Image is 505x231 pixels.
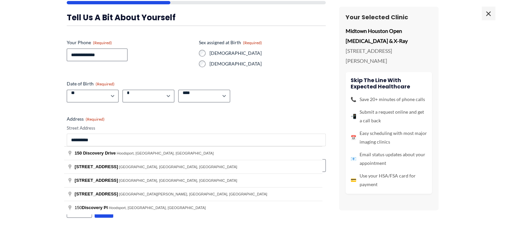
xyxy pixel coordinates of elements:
span: 📞 [351,95,356,104]
label: Street Address [67,125,326,131]
legend: Address [67,116,105,122]
li: Submit a request online and get a call back [351,108,427,125]
span: Discovery Drive [83,151,116,156]
legend: Sex assigned at Birth [199,39,262,46]
h3: Your Selected Clinic [346,13,432,21]
span: 📧 [351,155,356,163]
span: [GEOGRAPHIC_DATA][PERSON_NAME], [GEOGRAPHIC_DATA], [GEOGRAPHIC_DATA] [119,192,267,196]
span: (Required) [86,117,105,122]
label: Your Phone [67,39,194,46]
li: Use your HSA/FSA card for payment [351,172,427,189]
li: Email status updates about your appointment [351,150,427,168]
span: 📅 [351,133,356,142]
label: [DEMOGRAPHIC_DATA] [210,50,326,57]
span: 150 [75,205,109,210]
span: 💳 [351,176,356,184]
span: [GEOGRAPHIC_DATA], [GEOGRAPHIC_DATA], [GEOGRAPHIC_DATA] [119,178,237,182]
span: (Required) [96,81,115,86]
h3: Tell us a bit about yourself [67,12,326,23]
span: Hoodsport, [GEOGRAPHIC_DATA], [GEOGRAPHIC_DATA] [117,151,213,155]
label: [DEMOGRAPHIC_DATA] [210,60,326,67]
span: [STREET_ADDRESS] [75,164,118,169]
span: [STREET_ADDRESS] [75,178,118,183]
span: (Required) [93,40,112,45]
span: [GEOGRAPHIC_DATA], [GEOGRAPHIC_DATA], [GEOGRAPHIC_DATA] [119,165,237,169]
span: 📲 [351,112,356,121]
p: [STREET_ADDRESS][PERSON_NAME] [346,46,432,65]
legend: Date of Birth [67,80,115,87]
span: × [482,7,495,20]
span: (Required) [243,40,262,45]
span: Discovery Pl [82,205,108,210]
span: Hoodsport, [GEOGRAPHIC_DATA], [GEOGRAPHIC_DATA] [109,206,206,210]
span: [STREET_ADDRESS] [75,191,118,196]
span: 150 [75,151,82,156]
li: Save 20+ minutes of phone calls [351,95,427,104]
h4: Skip the line with Expected Healthcare [351,77,427,90]
li: Easy scheduling with most major imaging clinics [351,129,427,146]
p: Midtown Houston Open [MEDICAL_DATA] & X-Ray [346,26,432,46]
